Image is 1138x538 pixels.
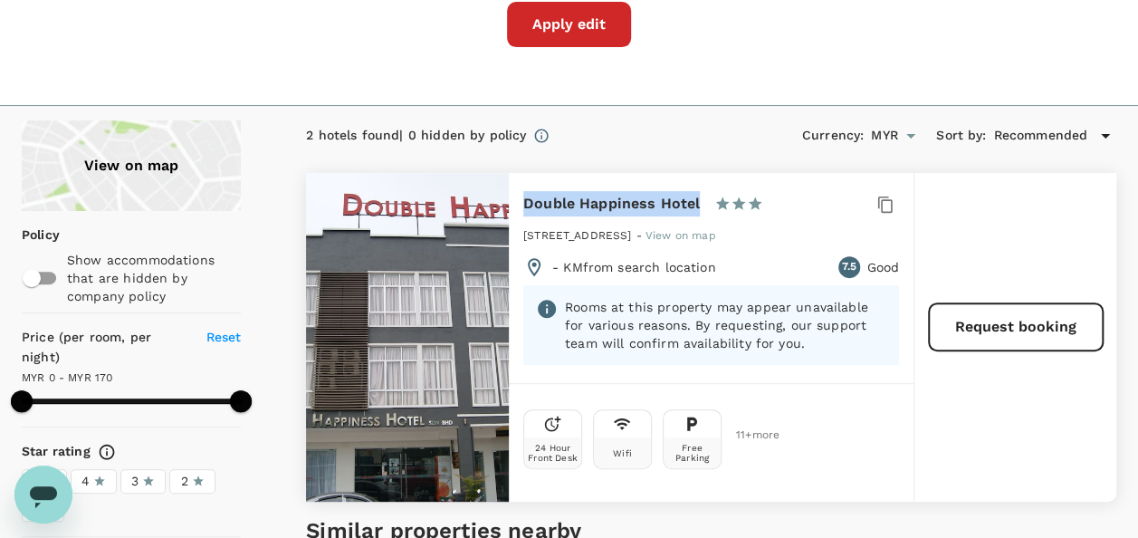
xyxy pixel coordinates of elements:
[936,126,986,146] h6: Sort by :
[67,251,241,305] p: Show accommodations that are hidden by company policy
[736,429,763,441] span: 11 + more
[898,123,923,149] button: Open
[507,2,631,47] button: Apply edit
[206,330,242,344] span: Reset
[667,443,717,463] div: Free Parking
[636,229,646,242] span: -
[306,126,526,146] div: 2 hotels found | 0 hidden by policy
[565,298,886,352] p: Rooms at this property may appear unavailable for various reasons. By requesting, our support tea...
[928,303,1104,351] button: Request booking
[528,443,578,463] div: 24 Hour Front Desk
[646,227,716,242] a: View on map
[22,371,112,384] span: MYR 0 - MYR 170
[14,466,72,524] iframe: Button to launch messaging window
[867,258,900,276] p: Good
[180,472,187,491] span: 2
[22,442,91,462] h6: Star rating
[81,472,90,491] span: 4
[22,226,33,244] p: Policy
[131,472,139,491] span: 3
[646,229,716,242] span: View on map
[523,191,700,216] h6: Double Happiness Hotel
[841,258,856,276] span: 7.5
[22,120,241,211] a: View on map
[552,258,716,276] p: - KM from search location
[98,443,116,461] svg: Star ratings are awarded to properties to represent the quality of services, facilities, and amen...
[22,328,186,368] h6: Price (per room, per night)
[523,229,631,242] span: [STREET_ADDRESS]
[613,448,632,458] div: Wifi
[993,126,1087,146] span: Recommended
[802,126,864,146] h6: Currency :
